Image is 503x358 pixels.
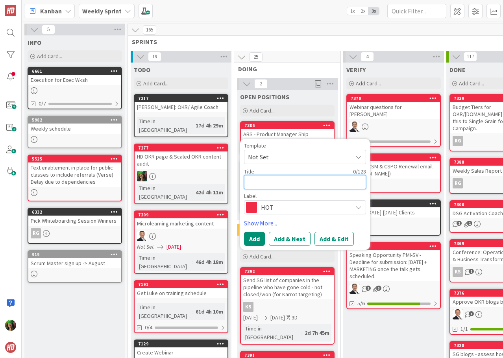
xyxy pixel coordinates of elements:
[135,347,227,358] div: Create Webinar
[28,68,121,75] div: 6661
[351,96,440,101] div: 7370
[137,184,192,201] div: Time in [GEOGRAPHIC_DATA]
[192,258,194,266] span: :
[248,152,346,162] span: Not Set
[301,328,303,337] span: :
[241,122,334,129] div: 7386
[135,340,227,358] div: 7129Create Webinar
[40,6,62,16] span: Kanban
[243,302,253,312] div: KS
[347,154,440,161] div: 7347
[347,250,440,281] div: Speaking Opportunity PMI-SV - Deadline for submission: [DATE] + MARKETING once the talk gets sche...
[32,156,121,162] div: 5525
[28,155,121,187] div: 5525Text enablement in place for public classes to include referrals (Verse) Delay due to depende...
[244,168,254,175] label: Title
[28,39,41,46] span: INFO
[244,123,334,128] div: 7386
[192,188,194,197] span: :
[241,122,334,146] div: 7386ABS - Product Manager Ship Operations
[28,251,121,268] div: 919Scrum Master sign up -> August
[351,201,440,207] div: 7215
[28,124,121,134] div: Weekly schedule
[28,250,122,283] a: 919Scrum Master sign up -> August
[134,94,228,137] a: 7217[PERSON_NAME]: OKR/ Agile CoachTime in [GEOGRAPHIC_DATA]:17d 4h 29m
[361,52,374,61] span: 4
[270,314,285,322] span: [DATE]
[387,4,446,18] input: Quick Filter...
[134,210,228,274] a: 7209Microlearning marketing contentSLNot Set[DATE]Time in [GEOGRAPHIC_DATA]:46d 4h 18m
[347,7,358,15] span: 1x
[240,267,335,345] a: 7392Send SG list of companies in the pipeline who have gone cold - not closed/won (for Karrot tar...
[460,325,468,333] span: 1/1
[449,66,466,74] span: DONE
[240,93,289,101] span: OPEN POSITIONS
[241,302,334,312] div: KS
[346,153,441,193] a: 7347Review CSM & CSPO Renewal email ([PERSON_NAME])
[31,228,41,238] div: RG
[37,53,62,60] span: Add Card...
[467,221,472,226] span: 1
[28,67,122,109] a: 6661Execution for Exec Wksh0/7
[347,154,440,179] div: 7347Review CSM & CSPO Renewal email ([PERSON_NAME])
[314,232,354,246] button: Add & Edit
[241,268,334,275] div: 7392
[138,282,227,287] div: 7191
[366,286,371,291] span: 2
[346,66,366,74] span: VERIFY
[134,280,228,333] a: 7191Get Luke on training scheduleTime in [GEOGRAPHIC_DATA]:61d 4h 10m0/4
[138,341,227,347] div: 7129
[453,309,463,319] img: SL
[194,307,225,316] div: 61d 4h 10m
[135,340,227,347] div: 7129
[137,231,147,241] img: SL
[145,323,152,332] span: 0/4
[28,228,121,238] div: RG
[28,251,121,258] div: 919
[137,253,192,271] div: Time in [GEOGRAPHIC_DATA]
[28,208,122,244] a: 6332Pick Whiteboarding Session WinnersRG
[346,242,441,309] a: 7090Speaking Opportunity PMI-SV - Deadline for submission: [DATE] + MARKETING once the talk gets ...
[28,209,121,226] div: 6332Pick Whiteboarding Session Winners
[347,284,440,294] div: SL
[135,144,227,151] div: 7277
[137,117,192,134] div: Time in [GEOGRAPHIC_DATA]
[32,209,121,215] div: 6332
[358,7,368,15] span: 2x
[28,116,121,124] div: 5982
[351,244,440,249] div: 7090
[244,193,257,199] span: Label
[238,65,331,73] span: DOING
[347,95,440,102] div: 7370
[240,121,335,154] a: 7386ABS - Product Manager Ship Operations
[346,94,441,147] a: 7370Webinar questions for [PERSON_NAME]SL0/1
[241,129,334,146] div: ABS - Product Manager Ship Operations
[135,95,227,112] div: 7217[PERSON_NAME]: OKR/ Agile Coach
[28,116,121,134] div: 5982Weekly schedule
[148,52,161,61] span: 19
[376,286,381,291] span: 3
[459,80,484,87] span: Add Card...
[347,200,440,207] div: 7215
[166,243,181,251] span: [DATE]
[28,216,121,226] div: Pick Whiteboarding Session Winners
[192,307,194,316] span: :
[28,75,121,85] div: Execution for Exec Wksh
[292,314,298,322] div: 3D
[135,288,227,298] div: Get Luke on training schedule
[138,96,227,101] div: 7217
[135,102,227,112] div: [PERSON_NAME]: OKR/ Agile Coach
[350,284,360,294] img: SL
[194,258,225,266] div: 46d 4h 18m
[453,267,463,277] div: KS
[453,178,463,188] div: RG
[42,25,55,34] span: 5
[135,231,227,241] div: SL
[244,143,266,148] span: Template
[244,352,334,358] div: 7391
[457,221,462,226] span: 2
[249,52,263,62] span: 25
[194,188,225,197] div: 42d 4h 11m
[28,116,122,148] a: 5982Weekly schedule
[28,162,121,187] div: Text enablement in place for public classes to include referrals (Verse) Delay due to dependencies
[135,211,227,229] div: 7209Microlearning marketing content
